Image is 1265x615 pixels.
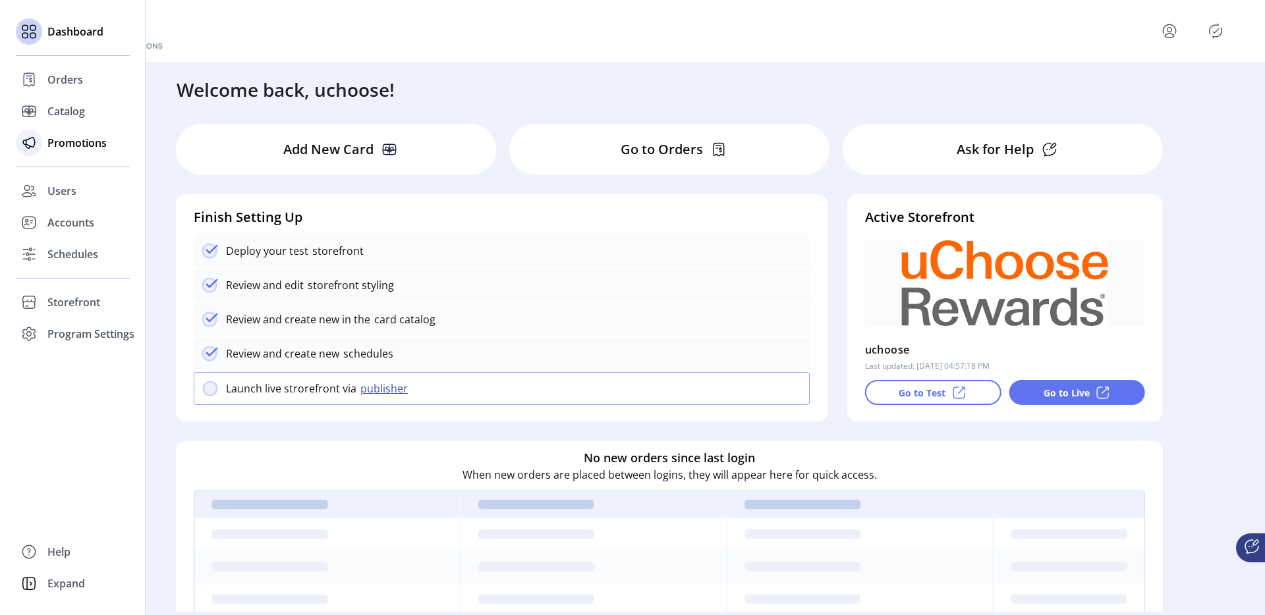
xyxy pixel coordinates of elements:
[194,207,810,227] h4: Finish Setting Up
[865,339,910,360] p: uchoose
[1159,20,1180,41] button: menu
[584,449,755,467] h6: No new orders since last login
[283,140,374,159] p: Add New Card
[339,346,393,361] p: schedules
[865,360,990,372] p: Last updated: [DATE] 04:57:18 PM
[308,243,364,259] p: storefront
[47,246,98,262] span: Schedules
[47,135,107,151] span: Promotions
[47,294,100,310] span: Storefront
[1044,386,1090,400] p: Go to Live
[621,140,703,159] p: Go to Orders
[47,24,103,40] span: Dashboard
[47,575,85,591] span: Expand
[47,215,94,230] span: Accounts
[177,76,395,103] h3: Welcome back, uchoose!
[226,346,339,361] p: Review and create new
[957,140,1034,159] p: Ask for Help
[899,386,945,400] p: Go to Test
[47,103,85,119] span: Catalog
[47,183,76,199] span: Users
[226,311,370,327] p: Review and create new in the
[226,277,304,293] p: Review and edit
[304,277,394,293] p: storefront styling
[463,467,877,483] p: When new orders are placed between logins, they will appear here for quick access.
[226,381,356,396] p: Launch live strorefront via
[1205,20,1226,41] button: Publisher Panel
[47,326,134,342] span: Program Settings
[47,544,70,560] span: Help
[356,381,416,396] button: publisher
[865,207,1145,227] h4: Active Storefront
[370,311,436,327] p: card catalog
[226,243,308,259] p: Deploy your test
[47,72,83,88] span: Orders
